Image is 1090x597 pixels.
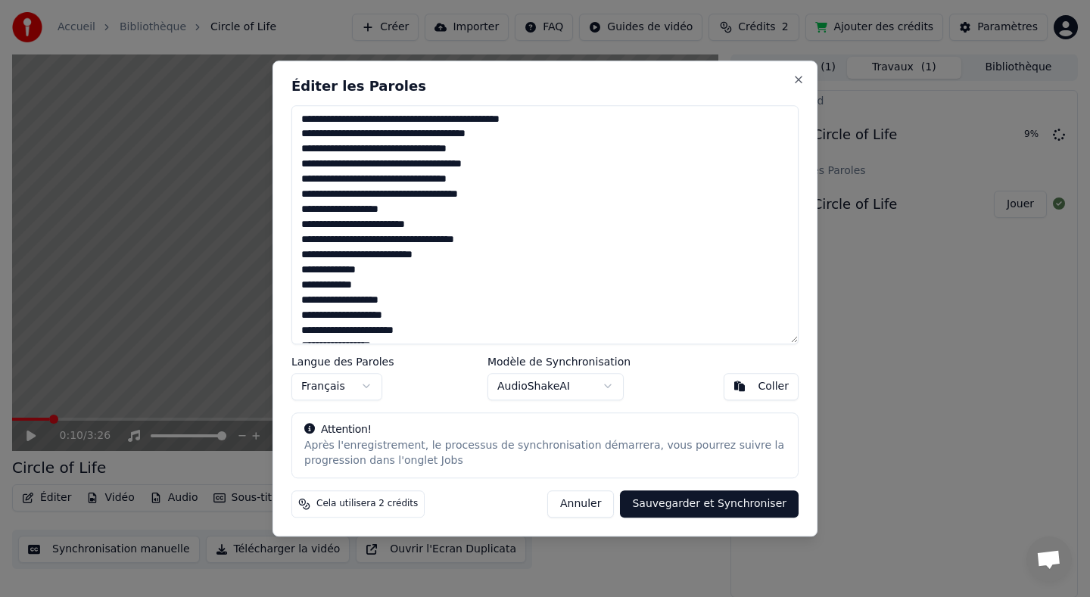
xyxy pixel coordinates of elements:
[487,356,631,366] label: Modèle de Synchronisation
[547,490,614,518] button: Annuler
[316,498,418,510] span: Cela utilisera 2 crédits
[291,79,799,93] h2: Éditer les Paroles
[724,372,799,400] button: Coller
[304,421,786,437] div: Attention!
[304,438,786,468] div: Après l'enregistrement, le processus de synchronisation démarrera, vous pourrez suivre la progres...
[620,490,799,518] button: Sauvegarder et Synchroniser
[758,378,789,393] div: Coller
[291,356,394,366] label: Langue des Paroles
